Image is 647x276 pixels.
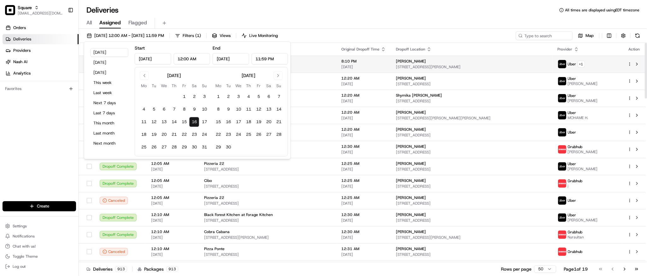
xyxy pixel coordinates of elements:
[396,81,548,87] span: [STREET_ADDRESS]
[516,31,573,40] input: Type to search
[264,92,274,102] button: 6
[213,82,223,89] th: Monday
[13,254,38,259] span: Toggle Theme
[13,234,35,239] span: Notifications
[159,129,169,140] button: 20
[244,117,254,127] button: 18
[558,179,566,188] img: 5e692f75ce7d37001a5d71f1
[274,71,283,80] button: Go to next month
[396,59,426,64] span: [PERSON_NAME]
[223,129,233,140] button: 23
[91,119,128,128] button: This month
[86,5,119,15] h1: Deliveries
[396,144,426,149] span: [PERSON_NAME]
[558,94,566,102] img: uber-new-logo.jpeg
[341,246,386,251] span: 12:31 AM
[223,82,233,89] th: Tuesday
[396,116,548,121] span: [STREET_ADDRESS][PERSON_NAME][PERSON_NAME]
[179,142,189,152] button: 29
[128,19,147,27] span: Flagged
[568,183,583,189] span: j
[189,117,199,127] button: 16
[264,82,274,89] th: Saturday
[396,178,426,183] span: [PERSON_NAME]
[233,92,244,102] button: 3
[558,162,566,171] img: uber-new-logo.jpeg
[179,92,189,102] button: 1
[3,84,76,94] div: Favorites
[167,72,181,79] div: [DATE]
[91,139,128,148] button: Next month
[341,59,386,64] span: 8:10 PM
[4,89,51,100] a: 📗Knowledge Base
[53,92,58,97] div: 💻
[91,88,128,97] button: Last week
[86,19,92,27] span: All
[172,31,204,40] button: Filters(1)
[100,197,128,204] div: Canceled
[204,195,224,200] span: Pizzeria 22
[396,218,548,223] span: [STREET_ADDRESS]
[91,78,128,87] button: This week
[558,213,566,222] img: uber-new-logo.jpeg
[199,82,209,89] th: Sunday
[244,92,254,102] button: 4
[151,218,194,223] span: [DATE]
[3,252,76,261] button: Toggle Theme
[21,67,80,72] div: We're available if you need us!
[264,104,274,114] button: 13
[151,212,194,217] span: 12:10 AM
[149,142,159,152] button: 26
[396,201,548,206] span: [STREET_ADDRESS]
[86,266,127,272] div: Deliveries
[91,58,128,67] button: [DATE]
[189,92,199,102] button: 2
[149,117,159,127] button: 12
[13,48,31,53] span: Providers
[179,117,189,127] button: 15
[501,266,532,272] p: Rows per page
[91,129,128,138] button: Last month
[341,178,386,183] span: 12:25 AM
[204,201,331,206] span: [STREET_ADDRESS]
[3,3,65,18] button: SquareSquare[EMAIL_ADDRESS][DOMAIN_NAME]
[396,76,426,81] span: [PERSON_NAME]
[233,117,244,127] button: 17
[189,82,199,89] th: Saturday
[149,104,159,114] button: 5
[199,142,209,152] button: 31
[18,4,32,11] span: Square
[149,82,159,89] th: Tuesday
[341,76,386,81] span: 12:20 AM
[274,92,284,102] button: 7
[189,104,199,114] button: 9
[151,229,194,234] span: 12:10 AM
[568,62,576,67] span: Uber
[13,36,31,42] span: Deliveries
[179,104,189,114] button: 8
[396,167,548,172] span: [STREET_ADDRESS]
[341,235,386,240] span: [DATE]
[151,246,194,251] span: 12:10 AM
[341,81,386,87] span: [DATE]
[568,235,584,240] span: Nursultan
[633,31,642,40] button: Refresh
[63,107,76,112] span: Pylon
[341,252,386,257] span: [DATE]
[396,252,548,257] span: [STREET_ADDRESS]
[396,212,426,217] span: [PERSON_NAME]
[159,82,169,89] th: Wednesday
[223,104,233,114] button: 9
[100,248,128,255] div: Canceled
[585,33,594,39] span: Map
[213,53,249,64] input: Date
[396,127,426,132] span: [PERSON_NAME]
[341,161,386,166] span: 12:25 AM
[169,82,179,89] th: Thursday
[233,82,244,89] th: Wednesday
[558,111,566,119] img: uber-new-logo.jpeg
[51,89,104,100] a: 💻API Documentation
[341,144,386,149] span: 12:30 AM
[568,218,598,223] span: [PERSON_NAME]
[151,195,194,200] span: 12:05 AM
